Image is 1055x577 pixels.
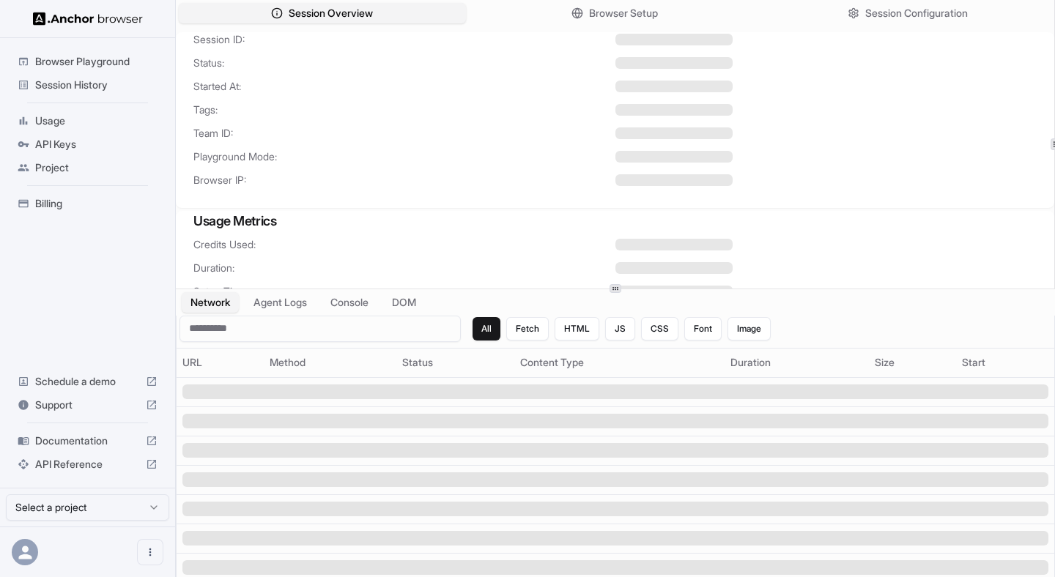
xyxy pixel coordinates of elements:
span: Session History [35,78,158,92]
div: Session History [12,73,163,97]
div: Billing [12,192,163,215]
div: Schedule a demo [12,370,163,393]
div: Browser Playground [12,50,163,73]
div: Support [12,393,163,417]
img: Anchor Logo [33,12,143,26]
div: API Reference [12,453,163,476]
button: Open menu [137,539,163,565]
span: Schedule a demo [35,374,140,389]
span: Billing [35,196,158,211]
span: API Keys [35,137,158,152]
span: Documentation [35,433,140,448]
div: Usage [12,109,163,133]
div: Project [12,156,163,179]
span: API Reference [35,457,140,472]
span: Browser Playground [35,54,158,69]
div: Documentation [12,429,163,453]
span: Support [35,398,140,412]
span: Usage [35,113,158,128]
span: Project [35,160,158,175]
div: API Keys [12,133,163,156]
